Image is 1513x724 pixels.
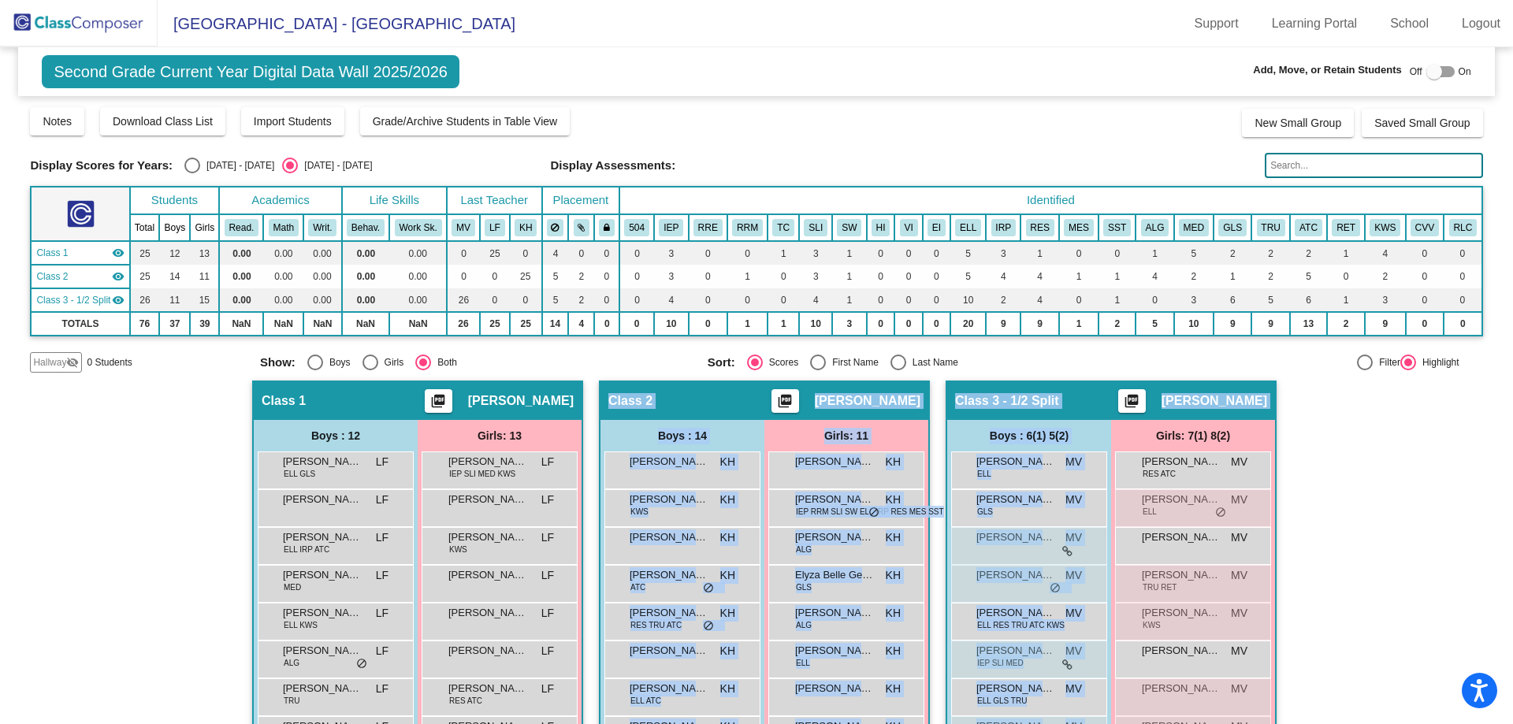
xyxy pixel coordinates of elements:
[986,288,1020,312] td: 2
[1103,219,1131,236] button: SST
[378,355,404,369] div: Girls
[986,265,1020,288] td: 4
[1174,288,1214,312] td: 3
[66,356,79,369] mat-icon: visibility_off
[1059,288,1099,312] td: 0
[219,187,341,214] th: Academics
[624,219,649,236] button: 504
[799,265,832,288] td: 3
[600,420,764,451] div: Boys : 14
[112,294,125,306] mat-icon: visibility
[568,312,594,336] td: 4
[1111,420,1275,451] div: Girls: 7(1) 8(2)
[303,241,341,265] td: 0.00
[894,214,922,241] th: Visually Impaired (2.0, if primary)
[1365,241,1405,265] td: 4
[1327,288,1365,312] td: 1
[1373,355,1400,369] div: Filter
[1251,312,1290,336] td: 9
[727,265,768,288] td: 1
[1290,214,1327,241] th: Attentional Issues
[832,214,866,241] th: Social Work Services
[947,420,1111,451] div: Boys : 6(1) 5(2)
[1020,265,1059,288] td: 4
[190,214,219,241] th: Girls
[130,288,160,312] td: 26
[867,214,895,241] th: Hearing Impaired (2.0, if primary)
[1327,214,1365,241] th: Retention
[1444,288,1481,312] td: 0
[772,219,794,236] button: TC
[768,214,799,241] th: Teacher Consultant
[542,214,569,241] th: Keep away students
[594,312,619,336] td: 0
[480,265,510,288] td: 0
[1174,241,1214,265] td: 5
[654,288,688,312] td: 4
[376,454,388,470] span: LF
[1255,117,1341,129] span: New Small Group
[342,265,390,288] td: 0.00
[727,241,768,265] td: 0
[1406,241,1444,265] td: 0
[594,288,619,312] td: 0
[260,355,696,370] mat-radio-group: Select an option
[1410,65,1422,79] span: Off
[768,288,799,312] td: 0
[510,312,542,336] td: 25
[373,115,558,128] span: Grade/Archive Students in Table View
[1449,11,1513,36] a: Logout
[1327,265,1365,288] td: 0
[991,219,1017,236] button: IRP
[689,288,727,312] td: 0
[342,241,390,265] td: 0.00
[1411,219,1439,236] button: CVV
[130,265,160,288] td: 25
[1099,312,1136,336] td: 2
[986,241,1020,265] td: 3
[31,312,129,336] td: TOTALS
[1459,65,1471,79] span: On
[1295,219,1322,236] button: ATC
[31,241,129,265] td: Lori Fera - No Class Name
[159,288,190,312] td: 11
[452,219,475,236] button: MV
[1365,312,1405,336] td: 9
[241,107,344,136] button: Import Students
[1136,288,1173,312] td: 0
[542,187,620,214] th: Placement
[263,241,303,265] td: 0.00
[43,115,72,128] span: Notes
[1251,214,1290,241] th: Truancy/Attendance Concerns
[986,214,1020,241] th: Individualized Reading Improvement Plan-IRIP (K-3 Only)
[1242,109,1354,137] button: New Small Group
[159,265,190,288] td: 14
[867,312,895,336] td: 0
[1020,214,1059,241] th: Reading Extra Support
[894,241,922,265] td: 0
[551,158,676,173] span: Display Assessments:
[425,389,452,413] button: Print Students Details
[389,288,447,312] td: 0.00
[928,219,946,236] button: EI
[1251,265,1290,288] td: 2
[689,241,727,265] td: 0
[950,312,986,336] td: 20
[708,355,735,369] span: Sort:
[1406,312,1444,336] td: 0
[389,312,447,336] td: NaN
[395,219,442,236] button: Work Sk.
[1406,265,1444,288] td: 0
[619,312,654,336] td: 0
[732,219,763,236] button: RRM
[1064,219,1094,236] button: MES
[950,265,986,288] td: 5
[431,355,457,369] div: Both
[254,115,332,128] span: Import Students
[1218,219,1247,236] button: GLS
[872,219,890,236] button: HI
[708,355,1143,370] mat-radio-group: Select an option
[480,241,510,265] td: 25
[1362,109,1482,137] button: Saved Small Group
[447,288,480,312] td: 26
